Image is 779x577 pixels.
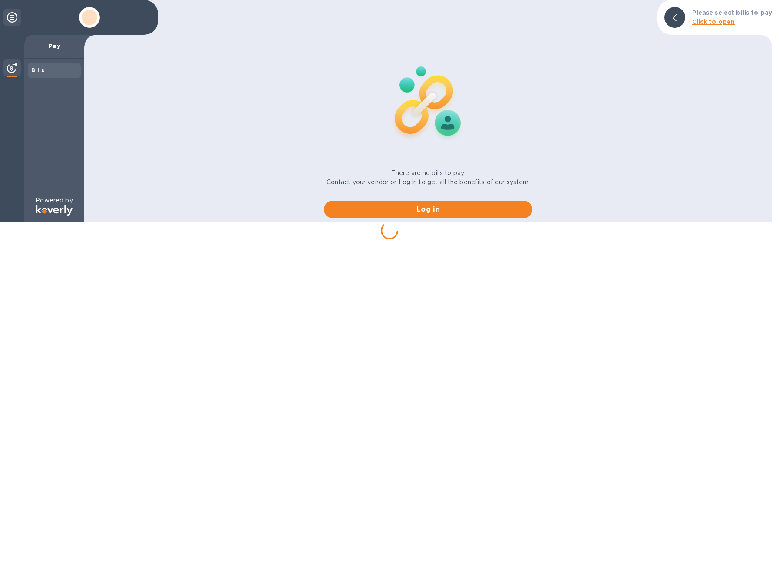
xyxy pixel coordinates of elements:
[31,42,77,50] p: Pay
[36,205,73,216] img: Logo
[331,204,525,215] span: Log in
[31,67,44,73] b: Bills
[327,169,530,187] p: There are no bills to pay. Contact your vendor or Log in to get all the benefits of our system.
[324,201,532,218] button: Log in
[692,18,735,25] b: Click to open
[692,9,772,16] b: Please select bills to pay
[36,196,73,205] p: Powered by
